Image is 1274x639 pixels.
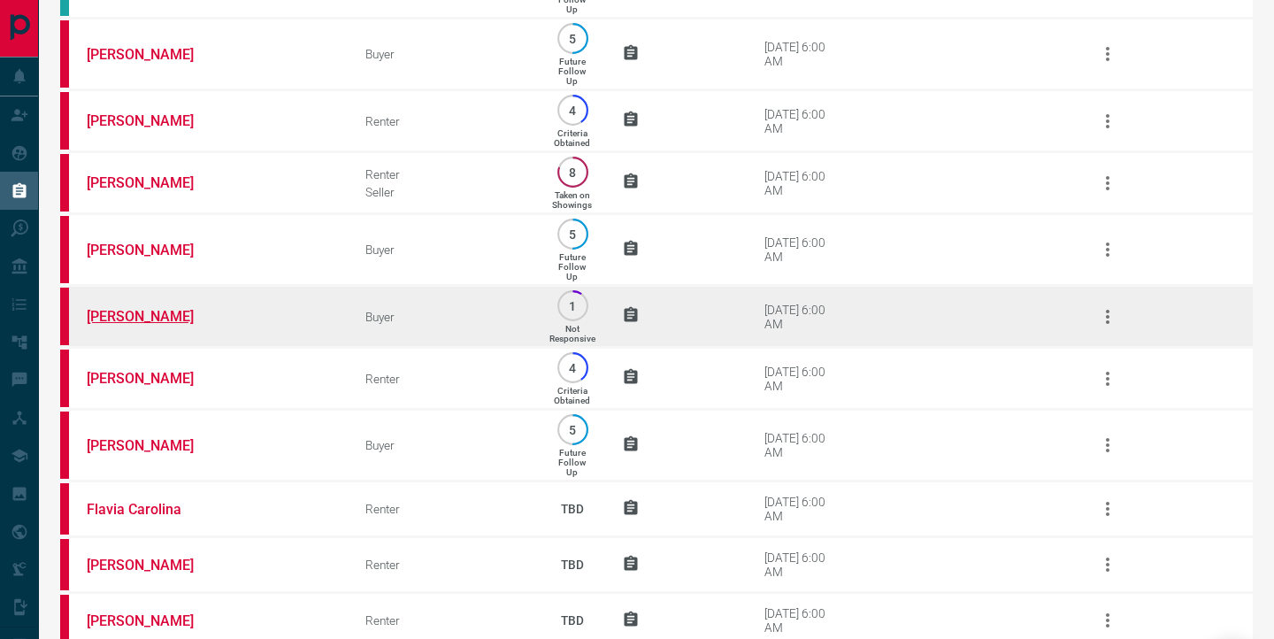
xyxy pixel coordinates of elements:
[566,227,579,241] p: 5
[87,308,219,325] a: [PERSON_NAME]
[558,252,586,281] p: Future Follow Up
[60,350,69,407] div: property.ca
[365,310,522,324] div: Buyer
[365,558,522,572] div: Renter
[365,438,522,452] div: Buyer
[365,613,522,627] div: Renter
[60,412,69,479] div: property.ca
[764,550,840,579] div: [DATE] 6:00 AM
[764,606,840,635] div: [DATE] 6:00 AM
[60,20,69,88] div: property.ca
[87,557,219,574] a: [PERSON_NAME]
[554,386,590,405] p: Criteria Obtained
[365,502,522,516] div: Renter
[87,242,219,258] a: [PERSON_NAME]
[552,190,592,210] p: Taken on Showings
[764,40,840,68] div: [DATE] 6:00 AM
[764,303,840,331] div: [DATE] 6:00 AM
[365,167,522,181] div: Renter
[549,324,595,343] p: Not Responsive
[558,57,586,86] p: Future Follow Up
[566,104,579,117] p: 4
[566,166,579,179] p: 8
[60,483,69,535] div: property.ca
[365,185,522,199] div: Seller
[60,216,69,283] div: property.ca
[566,361,579,374] p: 4
[558,448,586,477] p: Future Follow Up
[60,288,69,345] div: property.ca
[566,32,579,45] p: 5
[566,299,579,312] p: 1
[87,46,219,63] a: [PERSON_NAME]
[87,370,219,387] a: [PERSON_NAME]
[554,128,590,148] p: Criteria Obtained
[764,169,840,197] div: [DATE] 6:00 AM
[60,154,69,212] div: property.ca
[365,243,522,257] div: Buyer
[549,541,595,589] p: TBD
[365,372,522,386] div: Renter
[764,495,840,523] div: [DATE] 6:00 AM
[60,539,69,590] div: property.ca
[60,92,69,150] div: property.ca
[764,235,840,264] div: [DATE] 6:00 AM
[549,485,595,533] p: TBD
[566,423,579,436] p: 5
[87,174,219,191] a: [PERSON_NAME]
[764,107,840,135] div: [DATE] 6:00 AM
[764,431,840,459] div: [DATE] 6:00 AM
[764,365,840,393] div: [DATE] 6:00 AM
[365,47,522,61] div: Buyer
[87,612,219,629] a: [PERSON_NAME]
[365,114,522,128] div: Renter
[87,437,219,454] a: [PERSON_NAME]
[87,112,219,129] a: [PERSON_NAME]
[87,501,219,518] a: Flavia Carolina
